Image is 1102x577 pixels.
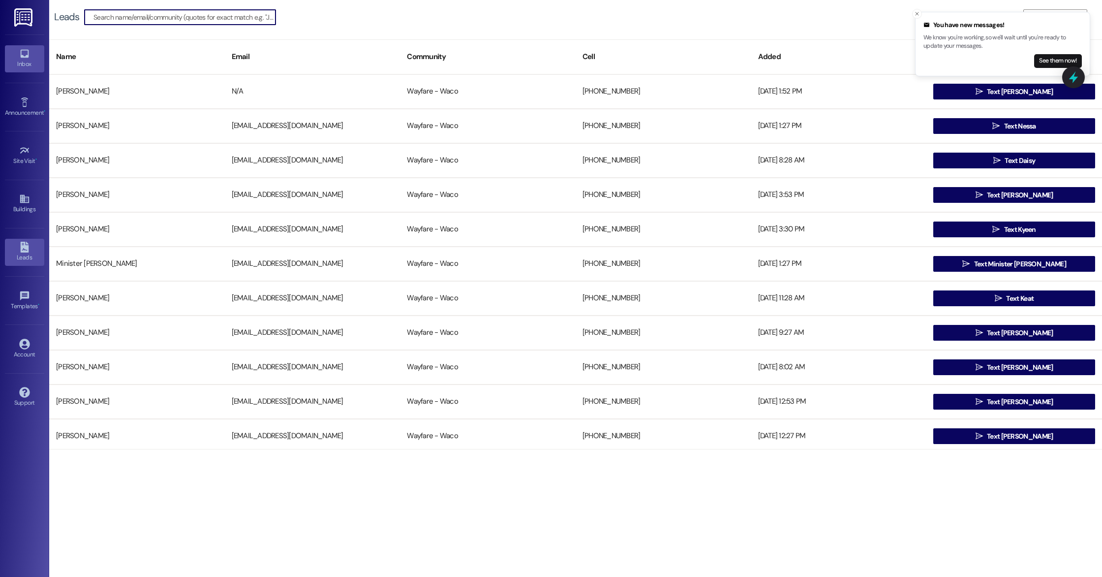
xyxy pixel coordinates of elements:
[576,82,751,101] div: [PHONE_NUMBER]
[933,118,1095,134] button: Text Nessa
[44,108,45,115] span: •
[225,220,400,239] div: [EMAIL_ADDRESS][DOMAIN_NAME]
[751,116,927,136] div: [DATE] 1:27 PM
[5,191,44,217] a: Buildings
[933,290,1095,306] button: Text Keat
[976,88,983,96] i: 
[987,87,1053,97] span: Text [PERSON_NAME]
[400,220,576,239] div: Wayfare - Waco
[576,392,751,412] div: [PHONE_NUMBER]
[751,220,927,239] div: [DATE] 3:30 PM
[49,151,225,170] div: [PERSON_NAME]
[49,357,225,377] div: [PERSON_NAME]
[93,10,275,24] input: Search name/email/community (quotes for exact match e.g. "John Smith")
[400,323,576,343] div: Wayfare - Waco
[576,254,751,274] div: [PHONE_NUMBER]
[933,222,1095,237] button: Text Kyeen
[751,185,927,205] div: [DATE] 3:53 PM
[993,157,1001,164] i: 
[225,116,400,136] div: [EMAIL_ADDRESS][DOMAIN_NAME]
[751,392,927,412] div: [DATE] 12:53 PM
[49,426,225,446] div: [PERSON_NAME]
[225,151,400,170] div: [EMAIL_ADDRESS][DOMAIN_NAME]
[576,288,751,308] div: [PHONE_NUMBER]
[49,392,225,412] div: [PERSON_NAME]
[54,12,79,22] div: Leads
[5,384,44,411] a: Support
[912,9,922,19] button: Close toast
[225,82,400,101] div: N/A
[987,328,1053,338] span: Text [PERSON_NAME]
[1004,224,1036,235] span: Text Kyeen
[576,185,751,205] div: [PHONE_NUMBER]
[992,122,1000,130] i: 
[49,288,225,308] div: [PERSON_NAME]
[400,357,576,377] div: Wayfare - Waco
[49,220,225,239] div: [PERSON_NAME]
[400,426,576,446] div: Wayfare - Waco
[576,116,751,136] div: [PHONE_NUMBER]
[995,294,1002,302] i: 
[751,288,927,308] div: [DATE] 11:28 AM
[49,116,225,136] div: [PERSON_NAME]
[923,33,1082,51] p: We know you're working, so we'll wait until you're ready to update your messages.
[976,398,983,406] i: 
[38,301,39,308] span: •
[5,142,44,169] a: Site Visit •
[576,220,751,239] div: [PHONE_NUMBER]
[923,20,1082,30] div: You have new messages!
[751,151,927,170] div: [DATE] 8:28 AM
[400,288,576,308] div: Wayfare - Waco
[35,156,37,163] span: •
[933,187,1095,203] button: Text [PERSON_NAME]
[225,392,400,412] div: [EMAIL_ADDRESS][DOMAIN_NAME]
[933,256,1095,272] button: Text Minister [PERSON_NAME]
[576,323,751,343] div: [PHONE_NUMBER]
[14,8,34,27] img: ResiDesk Logo
[751,426,927,446] div: [DATE] 12:27 PM
[225,45,400,69] div: Email
[49,185,225,205] div: [PERSON_NAME]
[751,254,927,274] div: [DATE] 1:27 PM
[576,45,751,69] div: Cell
[49,45,225,69] div: Name
[1004,121,1036,131] span: Text Nessa
[751,45,927,69] div: Added
[400,185,576,205] div: Wayfare - Waco
[751,357,927,377] div: [DATE] 8:02 AM
[49,254,225,274] div: Minister [PERSON_NAME]
[933,153,1095,168] button: Text Daisy
[400,82,576,101] div: Wayfare - Waco
[5,239,44,265] a: Leads
[400,151,576,170] div: Wayfare - Waco
[400,254,576,274] div: Wayfare - Waco
[225,254,400,274] div: [EMAIL_ADDRESS][DOMAIN_NAME]
[976,329,983,337] i: 
[49,82,225,101] div: [PERSON_NAME]
[987,431,1053,442] span: Text [PERSON_NAME]
[1006,293,1034,304] span: Text Keat
[576,426,751,446] div: [PHONE_NUMBER]
[225,426,400,446] div: [EMAIL_ADDRESS][DOMAIN_NAME]
[962,260,970,268] i: 
[576,357,751,377] div: [PHONE_NUMBER]
[992,225,1000,233] i: 
[1034,54,1082,68] button: See them now!
[751,323,927,343] div: [DATE] 9:27 AM
[933,394,1095,410] button: Text [PERSON_NAME]
[225,357,400,377] div: [EMAIL_ADDRESS][DOMAIN_NAME]
[5,336,44,362] a: Account
[976,363,983,371] i: 
[974,259,1066,269] span: Text Minister [PERSON_NAME]
[225,288,400,308] div: [EMAIL_ADDRESS][DOMAIN_NAME]
[751,82,927,101] div: [DATE] 1:52 PM
[933,359,1095,375] button: Text [PERSON_NAME]
[933,325,1095,341] button: Text [PERSON_NAME]
[5,288,44,314] a: Templates •
[987,190,1053,200] span: Text [PERSON_NAME]
[576,151,751,170] div: [PHONE_NUMBER]
[976,432,983,440] i: 
[400,392,576,412] div: Wayfare - Waco
[5,45,44,72] a: Inbox
[987,362,1053,373] span: Text [PERSON_NAME]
